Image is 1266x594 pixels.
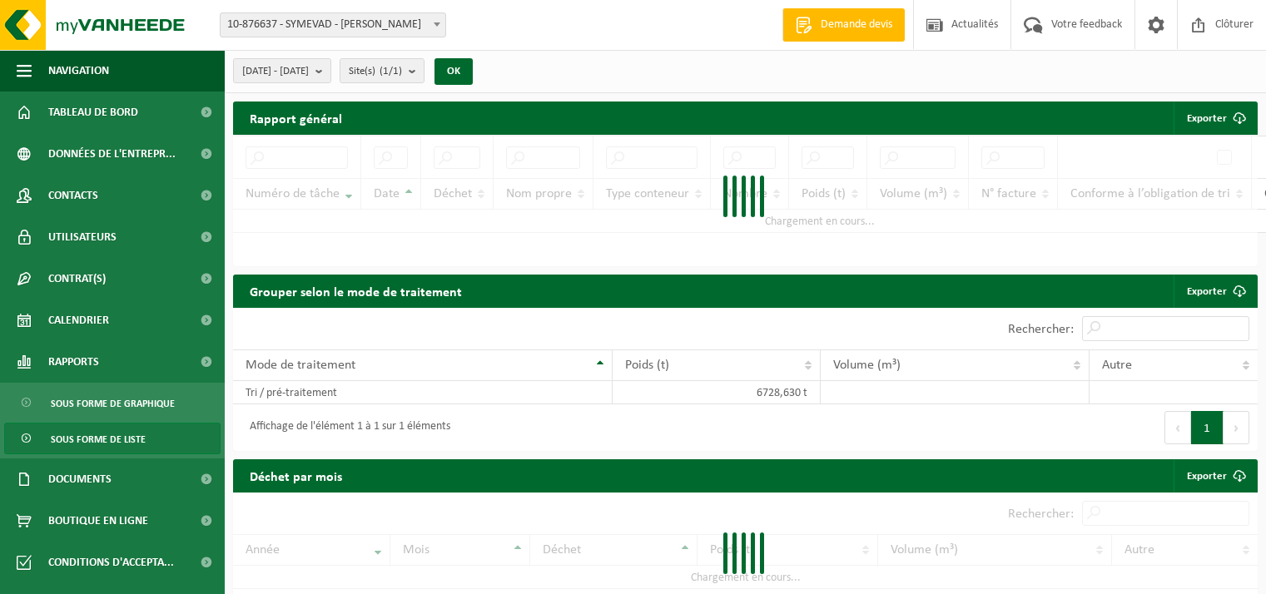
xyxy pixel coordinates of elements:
count: (1/1) [380,66,402,77]
span: Conditions d'accepta... [48,542,174,583]
span: Volume (m³) [833,359,901,372]
button: 1 [1191,411,1224,444]
h2: Grouper selon le mode de traitement [233,275,479,307]
span: Contacts [48,175,98,216]
button: Next [1224,411,1249,444]
a: Exporter [1174,459,1256,493]
span: Utilisateurs [48,216,117,258]
span: Demande devis [817,17,896,33]
td: 6728,630 t [613,381,820,404]
span: Autre [1102,359,1132,372]
span: 10-876637 - SYMEVAD - EVIN MALMAISON [220,12,446,37]
a: Sous forme de liste [4,423,221,454]
button: Exporter [1174,101,1256,135]
span: Sous forme de liste [51,423,146,455]
span: 10-876637 - SYMEVAD - EVIN MALMAISON [221,13,445,37]
td: Tri / pré-traitement [233,381,613,404]
a: Demande devis [782,8,905,42]
span: Contrat(s) [48,258,106,299]
span: [DATE] - [DATE] [242,59,309,84]
span: Rapports [48,341,99,383]
a: Exporter [1174,275,1256,308]
span: Poids (t) [625,359,669,372]
span: Calendrier [48,299,109,341]
span: Mode de traitement [246,359,355,372]
h2: Déchet par mois [233,459,359,492]
span: Sous forme de graphique [51,388,175,419]
a: Sous forme de graphique [4,387,221,418]
h2: Rapport général [233,101,359,135]
label: Rechercher: [1008,323,1074,336]
button: Previous [1164,411,1191,444]
span: Navigation [48,50,109,92]
button: Site(s)(1/1) [340,58,424,83]
div: Affichage de l'élément 1 à 1 sur 1 éléments [241,413,450,443]
span: Documents [48,458,112,500]
button: OK [434,58,473,85]
span: Site(s) [349,59,402,84]
button: [DATE] - [DATE] [233,58,331,83]
span: Tableau de bord [48,92,138,133]
span: Données de l'entrepr... [48,133,176,175]
span: Boutique en ligne [48,500,148,542]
